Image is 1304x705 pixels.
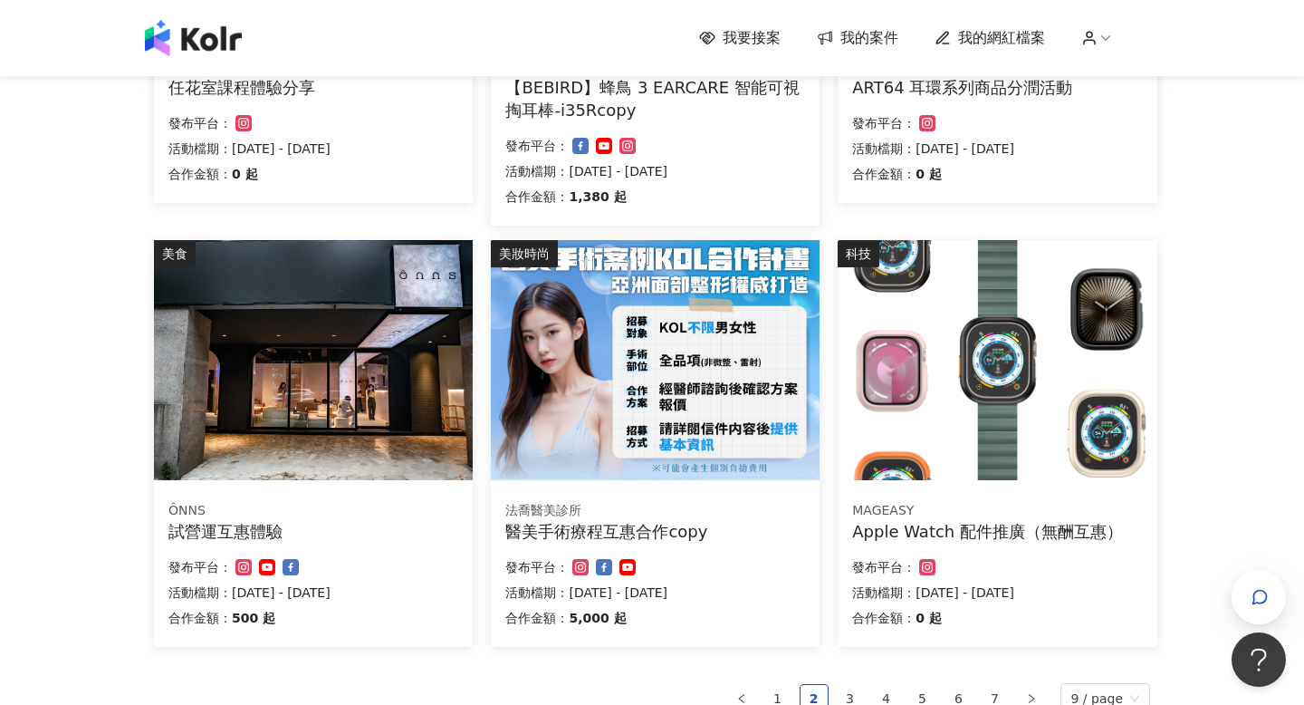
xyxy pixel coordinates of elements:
p: 合作金額： [168,607,232,629]
a: 我的網紅檔案 [935,28,1045,48]
p: 合作金額： [852,163,916,185]
div: MAGEASY [852,502,1142,520]
div: 任花室課程體驗分享 [168,76,458,99]
div: 科技 [838,240,879,267]
img: Apple Watch 全系列配件 [838,240,1156,480]
span: left [736,693,747,704]
p: 活動檔期：[DATE] - [DATE] [168,582,458,604]
p: 活動檔期：[DATE] - [DATE] [852,138,1142,159]
div: 試營運互惠體驗 [168,520,458,543]
span: 我的案件 [840,28,898,48]
img: 試營運互惠體驗 [154,240,473,480]
a: 我的案件 [817,28,898,48]
p: 活動檔期：[DATE] - [DATE] [168,138,458,159]
div: Apple Watch 配件推廣（無酬互惠） [852,520,1142,543]
div: 醫美手術療程互惠合作copy [505,520,805,543]
p: 合作金額： [505,186,569,208]
div: 【BEBIRD】蜂鳥 3 EARCARE 智能可視掏耳棒-i35Rcopy [505,76,805,121]
p: 活動檔期：[DATE] - [DATE] [505,582,805,604]
span: 我要接案 [723,28,781,48]
p: 發布平台： [505,135,569,157]
span: 我的網紅檔案 [958,28,1045,48]
p: 發布平台： [852,556,916,578]
p: 發布平台： [505,556,569,578]
p: 1,380 起 [569,186,626,208]
p: 0 起 [916,163,942,185]
span: right [1026,693,1037,704]
img: logo [145,20,242,56]
div: 美妝時尚 [491,240,558,267]
p: 合作金額： [505,607,569,629]
div: ÔNNS [168,502,458,520]
a: 我要接案 [699,28,781,48]
iframe: Help Scout Beacon - Open [1232,633,1286,687]
div: 法喬醫美診所 [505,502,805,520]
p: 0 起 [232,163,258,185]
p: 500 起 [232,607,275,629]
p: 活動檔期：[DATE] - [DATE] [852,582,1142,604]
p: 發布平台： [852,112,916,134]
p: 活動檔期：[DATE] - [DATE] [505,160,805,182]
p: 發布平台： [168,556,232,578]
p: 0 起 [916,607,942,629]
p: 合作金額： [168,163,232,185]
img: 眼袋、隆鼻、隆乳、抽脂、墊下巴 [491,240,820,480]
div: ART64 耳環系列商品分潤活動 [852,76,1142,99]
p: 發布平台： [168,112,232,134]
p: 5,000 起 [569,607,626,629]
div: 美食 [154,240,196,267]
p: 合作金額： [852,607,916,629]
